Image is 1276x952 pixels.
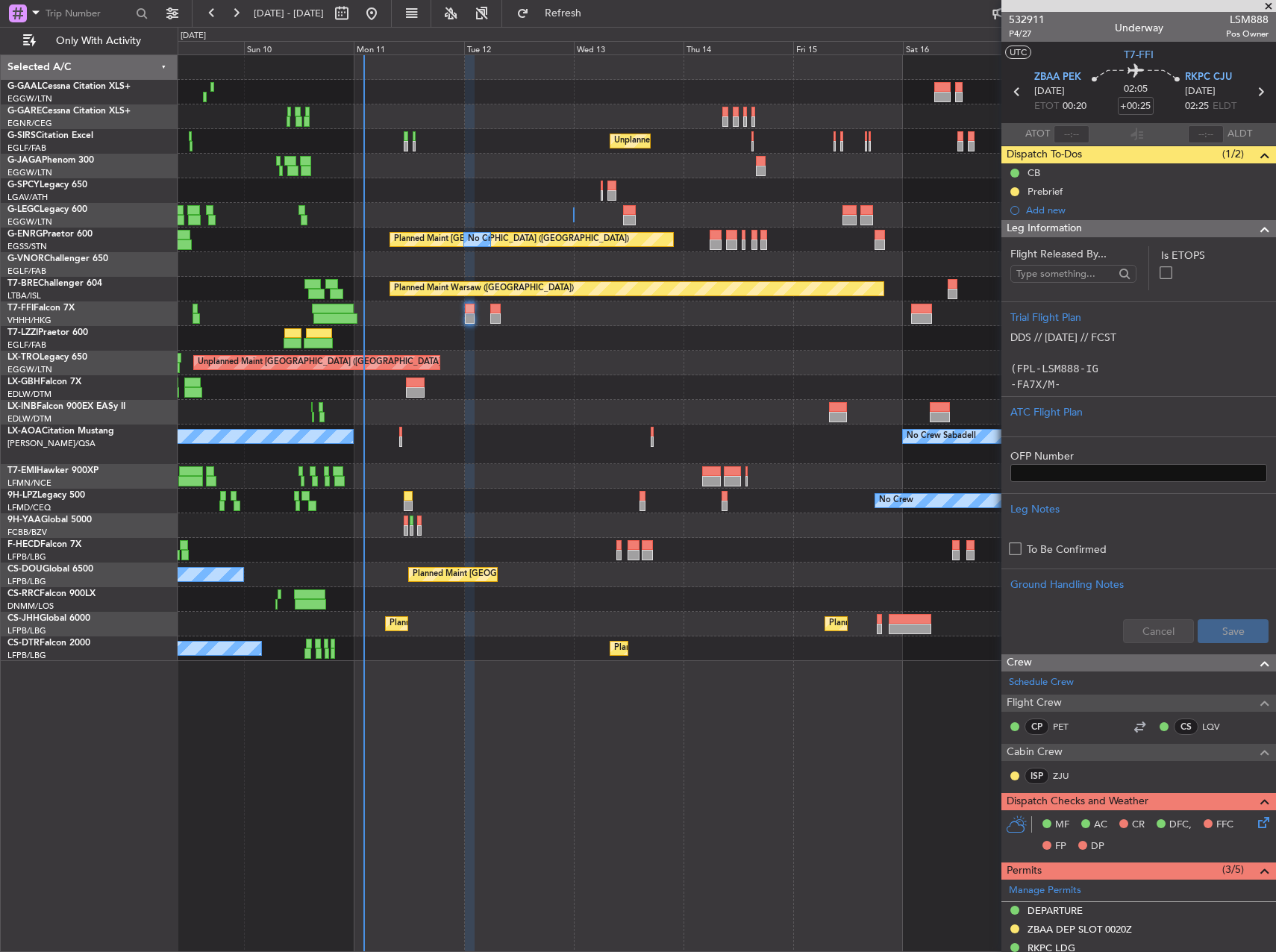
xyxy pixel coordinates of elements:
[1063,99,1086,114] span: 00:20
[7,93,52,104] a: EGGW/LTN
[1222,146,1244,162] span: (1/2)
[1132,818,1145,833] span: CR
[7,427,114,436] a: LX-AOACitation Mustang
[7,625,46,636] a: LFPB/LBG
[1034,99,1059,114] span: ETOT
[7,477,51,489] a: LFMN/NCE
[1010,448,1267,464] label: OFP Number
[394,228,629,251] div: Planned Maint [GEOGRAPHIC_DATA] ([GEOGRAPHIC_DATA])
[1161,248,1267,263] label: Is ETOPS
[7,353,87,362] a: LX-TROLegacy 650
[1124,82,1148,97] span: 02:05
[1185,70,1232,85] span: RKPC CJU
[1185,99,1209,114] span: 02:25
[7,389,51,400] a: EDLW/DTM
[1005,46,1031,59] button: UTC
[7,650,46,661] a: LFPB/LBG
[7,118,52,129] a: EGNR/CEG
[7,315,51,326] a: VHHH/HKG
[1010,330,1267,345] p: DDS // [DATE] // FCST
[7,565,93,574] a: CS-DOUGlobal 6500
[464,41,574,54] div: Tue 12
[7,82,42,91] span: G-GAAL
[1226,28,1269,40] span: Pos Owner
[1202,720,1236,733] a: LQV
[7,167,52,178] a: EGGW/LTN
[7,192,48,203] a: LGAV/ATH
[574,41,684,54] div: Wed 13
[510,1,599,25] button: Refresh
[903,41,1013,54] div: Sat 16
[1007,146,1082,163] span: Dispatch To-Dos
[1227,127,1252,142] span: ALDT
[1007,744,1063,761] span: Cabin Crew
[7,413,51,425] a: EDLW/DTM
[244,41,354,54] div: Sun 10
[1007,220,1082,237] span: Leg Information
[7,328,88,337] a: T7-LZZIPraetor 600
[7,378,81,386] a: LX-GBHFalcon 7X
[1027,542,1107,557] label: To Be Confirmed
[1010,363,1098,375] code: (FPL-LSM888-IG
[394,278,574,300] div: Planned Maint Warsaw ([GEOGRAPHIC_DATA])
[1055,839,1066,854] span: FP
[1010,378,1225,406] code: -FA7X/M-SBDE1E2E3FGHIJ3J4J7M3P2RWXYZ/LB1D1
[7,427,42,436] span: LX-AOA
[7,364,52,375] a: EGGW/LTN
[7,378,40,386] span: LX-GBH
[7,107,42,116] span: G-GARE
[1091,839,1104,854] span: DP
[198,351,443,374] div: Unplanned Maint [GEOGRAPHIC_DATA] ([GEOGRAPHIC_DATA])
[7,502,51,513] a: LFMD/CEQ
[532,8,595,19] span: Refresh
[1010,501,1267,517] div: Leg Notes
[7,181,87,190] a: G-SPCYLegacy 650
[7,565,43,574] span: CS-DOU
[1009,12,1045,28] span: 532911
[1009,28,1045,40] span: P4/27
[7,639,40,648] span: CS-DTR
[1053,720,1086,733] a: PET
[7,156,42,165] span: G-JAGA
[7,266,46,277] a: EGLF/FAB
[7,353,40,362] span: LX-TRO
[1185,84,1216,99] span: [DATE]
[1028,923,1132,936] div: ZBAA DEP SLOT 0020Z
[7,304,75,313] a: T7-FFIFalcon 7X
[1010,246,1136,262] span: Flight Released By...
[1055,818,1069,833] span: MF
[684,41,793,54] div: Thu 14
[254,7,324,20] span: [DATE] - [DATE]
[1009,883,1081,898] a: Manage Permits
[1025,768,1049,784] div: ISP
[1007,695,1062,712] span: Flight Crew
[7,589,96,598] a: CS-RRCFalcon 900LX
[354,41,463,54] div: Mon 11
[7,589,40,598] span: CS-RRC
[1094,818,1107,833] span: AC
[7,205,87,214] a: G-LEGCLegacy 600
[7,156,94,165] a: G-JAGAPhenom 300
[1124,47,1154,63] span: T7-FFI
[181,30,206,43] div: [DATE]
[7,601,54,612] a: DNMM/LOS
[7,402,37,411] span: LX-INB
[1025,718,1049,735] div: CP
[7,466,37,475] span: T7-EMI
[7,107,131,116] a: G-GARECessna Citation XLS+
[468,228,502,251] div: No Crew
[1026,204,1269,216] div: Add new
[7,230,43,239] span: G-ENRG
[1028,166,1040,179] div: CB
[7,576,46,587] a: LFPB/LBG
[7,491,85,500] a: 9H-LPZLegacy 500
[1054,125,1089,143] input: --:--
[7,540,81,549] a: F-HECDFalcon 7X
[1053,769,1086,783] a: ZJU
[7,551,46,563] a: LFPB/LBG
[7,339,46,351] a: EGLF/FAB
[1028,904,1083,917] div: DEPARTURE
[7,328,38,337] span: T7-LZZI
[1016,263,1114,285] input: Type something...
[1213,99,1236,114] span: ELDT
